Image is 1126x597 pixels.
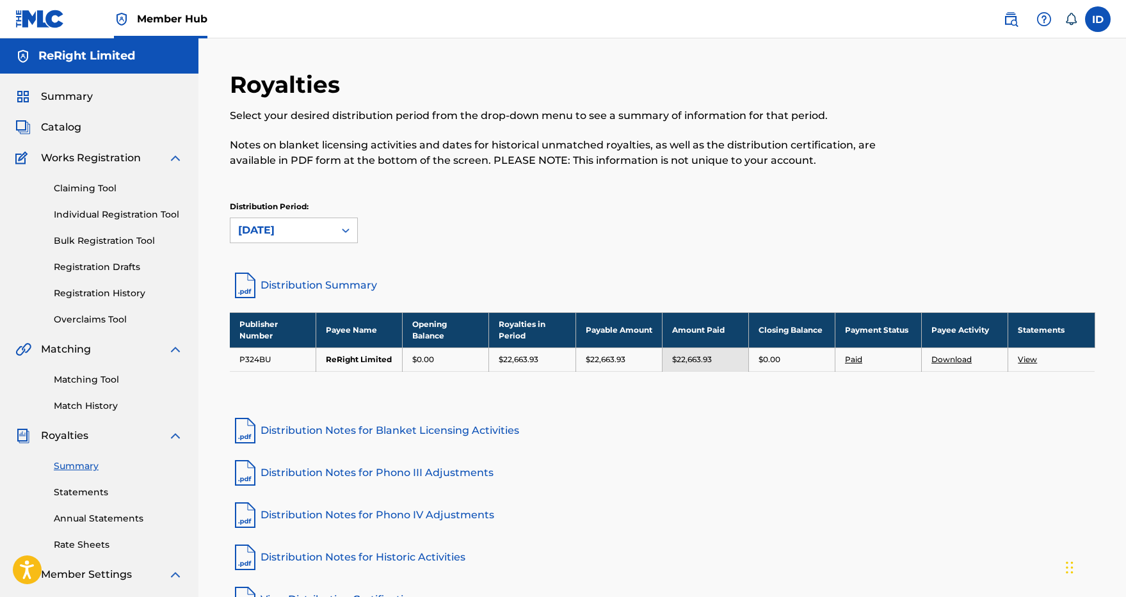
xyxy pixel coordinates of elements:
span: Catalog [41,120,81,135]
a: Rate Sheets [54,538,183,552]
p: $0.00 [412,354,434,365]
a: Bulk Registration Tool [54,234,183,248]
a: Overclaims Tool [54,313,183,326]
th: Opening Balance [403,312,489,347]
div: Help [1031,6,1057,32]
img: expand [168,567,183,582]
img: Accounts [15,49,31,64]
p: $22,663.93 [499,354,538,365]
a: Distribution Notes for Blanket Licensing Activities [230,415,1095,446]
th: Payable Amount [575,312,662,347]
img: Catalog [15,120,31,135]
img: Royalties [15,428,31,443]
div: Notifications [1065,13,1077,26]
div: Drag [1066,548,1074,587]
img: Works Registration [15,150,32,166]
img: Top Rightsholder [114,12,129,27]
a: Match History [54,399,183,413]
th: Payment Status [835,312,921,347]
div: User Menu [1085,6,1111,32]
img: expand [168,428,183,443]
td: ReRight Limited [316,347,403,371]
th: Payee Name [316,312,403,347]
td: P324BU [230,347,316,371]
p: $22,663.93 [672,354,712,365]
a: Distribution Summary [230,270,1095,301]
th: Publisher Number [230,312,316,347]
img: distribution-summary-pdf [230,270,261,301]
a: Registration History [54,287,183,300]
a: View [1018,354,1037,364]
img: Summary [15,89,31,104]
span: Member Settings [41,567,132,582]
img: pdf [230,542,261,573]
h2: Royalties [230,70,346,99]
a: Annual Statements [54,512,183,525]
a: Download [931,354,972,364]
th: Statements [1008,312,1095,347]
span: Works Registration [41,150,141,166]
img: pdf [230,500,261,530]
a: Registration Drafts [54,260,183,274]
p: Notes on blanket licensing activities and dates for historical unmatched royalties, as well as th... [230,138,896,168]
img: help [1036,12,1052,27]
span: Matching [41,342,91,357]
a: Public Search [998,6,1024,32]
img: expand [168,342,183,357]
th: Payee Activity [922,312,1008,347]
a: Distribution Notes for Historic Activities [230,542,1095,573]
a: Paid [845,354,862,364]
a: Distribution Notes for Phono IV Adjustments [230,500,1095,530]
img: MLC Logo [15,10,65,28]
p: Select your desired distribution period from the drop-down menu to see a summary of information f... [230,108,896,123]
a: Claiming Tool [54,182,183,195]
p: Distribution Period: [230,201,358,212]
a: Statements [54,486,183,499]
p: $22,663.93 [586,354,625,365]
th: Amount Paid [662,312,748,347]
th: Closing Balance [748,312,835,347]
span: Summary [41,89,93,104]
span: Royalties [41,428,88,443]
a: Summary [54,459,183,473]
h5: ReRight Limited [38,49,135,63]
img: expand [168,150,183,166]
a: Distribution Notes for Phono III Adjustments [230,458,1095,488]
th: Royalties in Period [489,312,575,347]
iframe: Resource Center [1090,395,1126,498]
img: search [1003,12,1018,27]
div: [DATE] [238,223,326,238]
span: Member Hub [137,12,207,26]
a: Matching Tool [54,373,183,386]
img: pdf [230,415,261,446]
a: Individual Registration Tool [54,208,183,221]
iframe: Chat Widget [1062,536,1126,597]
p: $0.00 [759,354,780,365]
a: CatalogCatalog [15,120,81,135]
img: pdf [230,458,261,488]
img: Matching [15,342,31,357]
a: SummarySummary [15,89,93,104]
